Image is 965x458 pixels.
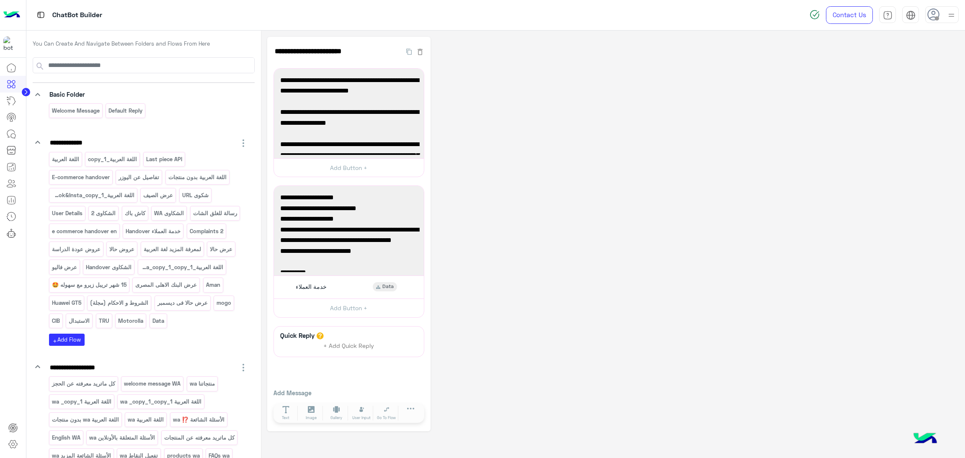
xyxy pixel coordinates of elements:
p: e commerce handover en [51,226,117,236]
p: Last piece API [145,154,183,164]
p: اللغة العربية [51,154,80,164]
span: Gallery [330,415,342,421]
p: ChatBot Builder [52,10,102,21]
p: User Details [51,208,83,218]
p: عروض حالا [109,244,135,254]
p: Huawei GT5 [51,298,82,308]
p: الاستبدال [68,316,90,326]
p: اللغة العربية_copy_1 [88,154,138,164]
p: E-commerce handover [51,172,110,182]
button: Text [274,406,298,421]
p: Complaints 2 [189,226,224,236]
button: Go To Flow [375,406,398,421]
p: Add Message [274,389,424,397]
span: التقسيط بدون فوائد بدون مصاريف [280,203,418,214]
p: الشكاوى 2 [91,208,116,218]
a: tab [879,6,896,24]
p: You Can Create And Navigate Between Folders and Flows From Here [33,40,255,48]
p: mogo [216,298,232,308]
button: Duplicate Flow [402,46,416,56]
p: منتجاتنا wa [189,379,215,389]
span: Go To Flow [377,415,396,421]
img: Logo [3,6,20,24]
span: Image [306,415,317,421]
p: Data [152,316,165,326]
p: Aman [205,280,221,290]
i: keyboard_arrow_down [33,90,43,100]
span: -18 / 24 شهر بسعر قبل الخصم [280,257,418,268]
div: Data [373,282,397,291]
img: hulul-logo.png [911,425,940,454]
p: عروض عودة الدراسة [51,244,101,254]
img: spinner [810,10,820,20]
p: اللغة العربية wa _copy_1 [51,397,112,407]
p: الشروط و الاحكام (مجلة) [90,298,149,308]
span: Text [282,415,289,421]
i: keyboard_arrow_down [33,362,43,372]
span: ✅ البنك الأهلي المصري [280,192,418,203]
button: addAdd Flow [49,334,85,346]
span: User Input [352,415,371,421]
p: اللغة العربية wa [127,415,165,425]
p: رسالة للغلق الشات [192,208,237,218]
p: شكوى URL [181,190,209,200]
span: Basic Folder [49,90,85,98]
i: add [52,339,57,344]
p: اللغة العربية wa _copy_1_copy_1 [120,397,202,407]
p: عرض حالا فى ديسمبر [157,298,208,308]
p: TRU [98,316,110,326]
p: English WA [51,433,81,443]
span: خدمة العملاء [296,283,327,291]
p: عرض فاليو [51,262,77,272]
p: اللغة العربية بدون منتجات [168,172,227,182]
p: تفاصيل عن اليوزر [118,172,160,182]
p: كاش باك [124,208,146,218]
button: Delete Flow [416,46,424,56]
p: Default reply [108,106,143,116]
button: Gallery [325,406,348,421]
p: اللغة العربية_Facebook&Insta_copy_1 [51,190,135,200]
i: keyboard_arrow_down [33,137,43,147]
p: الأسئلة الشائعة ⁉️ wa [172,415,225,425]
p: اللغة العربية_Facebook&Insta_copy_1_copy_1 [140,262,224,272]
button: Image [299,406,323,421]
span: ✅ TRU: خصم 50% من السعر الرسمى مع تقسيط على 24 شهر لجميع المنتجات بدون مصاريف ماعدا سلسه ال 17% ب... [280,150,418,193]
span: Data [382,283,394,291]
img: 1403182699927242 [3,36,18,51]
p: الشكاوى Handover [85,262,132,272]
span: ✅ Halan: خصم 40% من سعر الكاش مع تقسيط على 30 او 36 شهر بدون مصاريف لجميع المنتجات [280,75,418,107]
img: tab [883,10,893,20]
img: tab [36,10,46,20]
span: - 6 أشهر بسعر الخصم [280,214,418,224]
p: الشكاوى WA [154,208,185,218]
p: اللغة العربية wa بدون منتجات [51,415,119,425]
p: Welcome Message [51,106,100,116]
a: Contact Us [826,6,873,24]
p: عرض الصيف [143,190,174,200]
p: عرض حالا [209,244,233,254]
img: profile [946,10,957,21]
button: User Input [350,406,373,421]
p: كل ماتريد معرفته عن المنتجات [163,433,235,443]
h6: Quick Reply [278,332,317,339]
span: + Add Quick Reply [323,342,374,349]
p: Handover خدمة العملاء [125,226,181,236]
p: كل ماتريد معرفته عن الحجز [51,379,116,389]
p: 15 شهر تريبل زيرو مع سهوله 🤩 [51,280,127,290]
img: tab [906,10,916,20]
p: Motorolla [118,316,144,326]
p: CIB [51,316,60,326]
span: ✅ ValU: تقسيط تريبل زيرو حتى 12 شهر أو 24 شهر بدون فوائد على كل المنتجات [280,118,418,139]
button: Add Button + [274,158,424,177]
button: Add Button + [274,298,424,317]
p: welcome message WA [124,379,181,389]
p: لمعرفة المزيد لغة العربية [143,244,201,254]
button: + Add Quick Reply [317,340,380,352]
p: الأسئلة المتعلقة بالأونلاين wa [89,433,156,443]
p: عرض البنك الاهلى المصرى [135,280,198,290]
span: - 12شهر بسعر قبل الخصم +10% خصم إضافي، بروموكود: NBE10 ماعدا iPhone 17 Series بسعر رسمى بدون خصومات [280,224,418,257]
